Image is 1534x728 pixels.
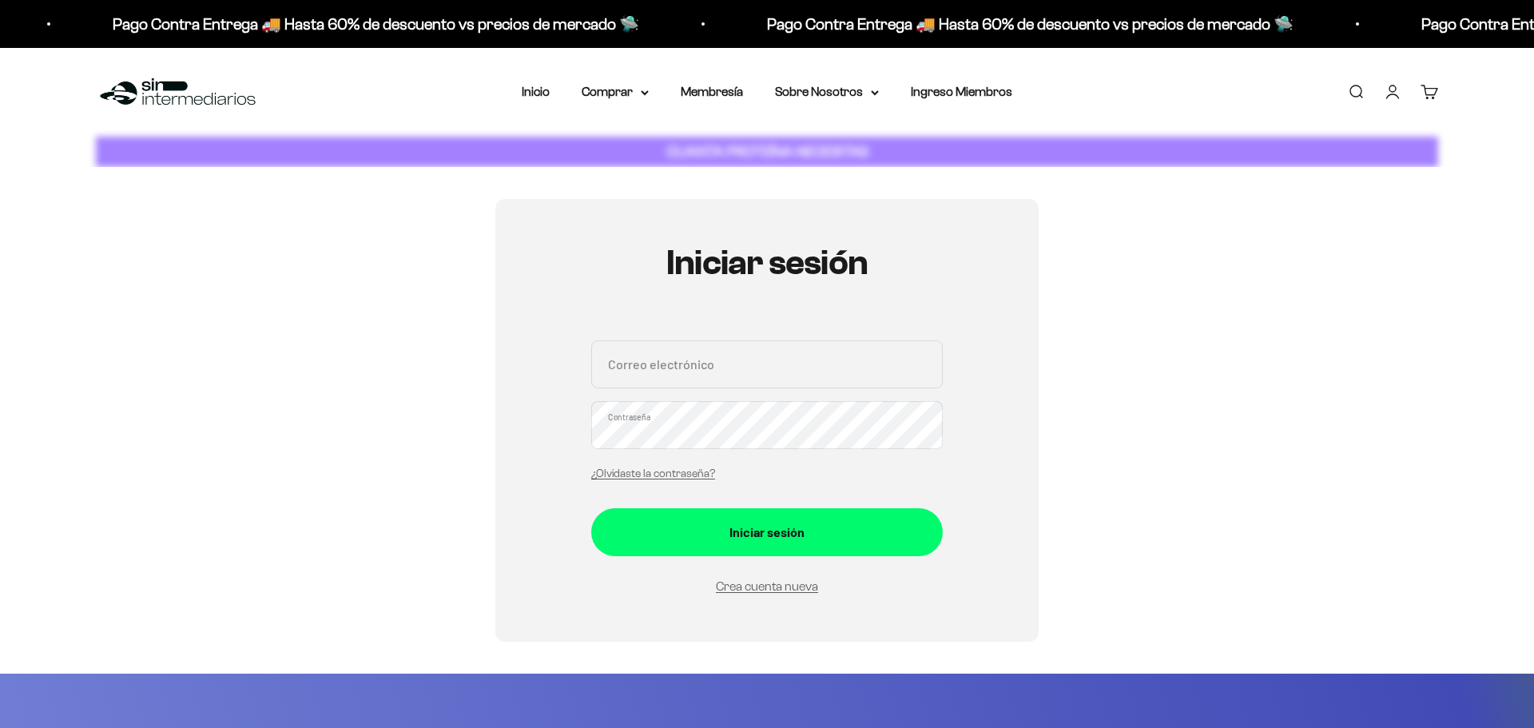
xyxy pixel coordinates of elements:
p: Pago Contra Entrega 🚚 Hasta 60% de descuento vs precios de mercado 🛸 [111,11,638,37]
summary: Comprar [582,82,649,102]
h1: Iniciar sesión [591,244,943,282]
p: Pago Contra Entrega 🚚 Hasta 60% de descuento vs precios de mercado 🛸 [765,11,1292,37]
a: Inicio [522,85,550,98]
div: Iniciar sesión [623,522,911,543]
strong: CUANTA PROTEÍNA NECESITAS [666,143,868,160]
a: Ingreso Miembros [911,85,1012,98]
button: Iniciar sesión [591,508,943,556]
a: ¿Olvidaste la contraseña? [591,467,715,479]
a: Membresía [681,85,743,98]
a: Crea cuenta nueva [716,579,818,593]
summary: Sobre Nosotros [775,82,879,102]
